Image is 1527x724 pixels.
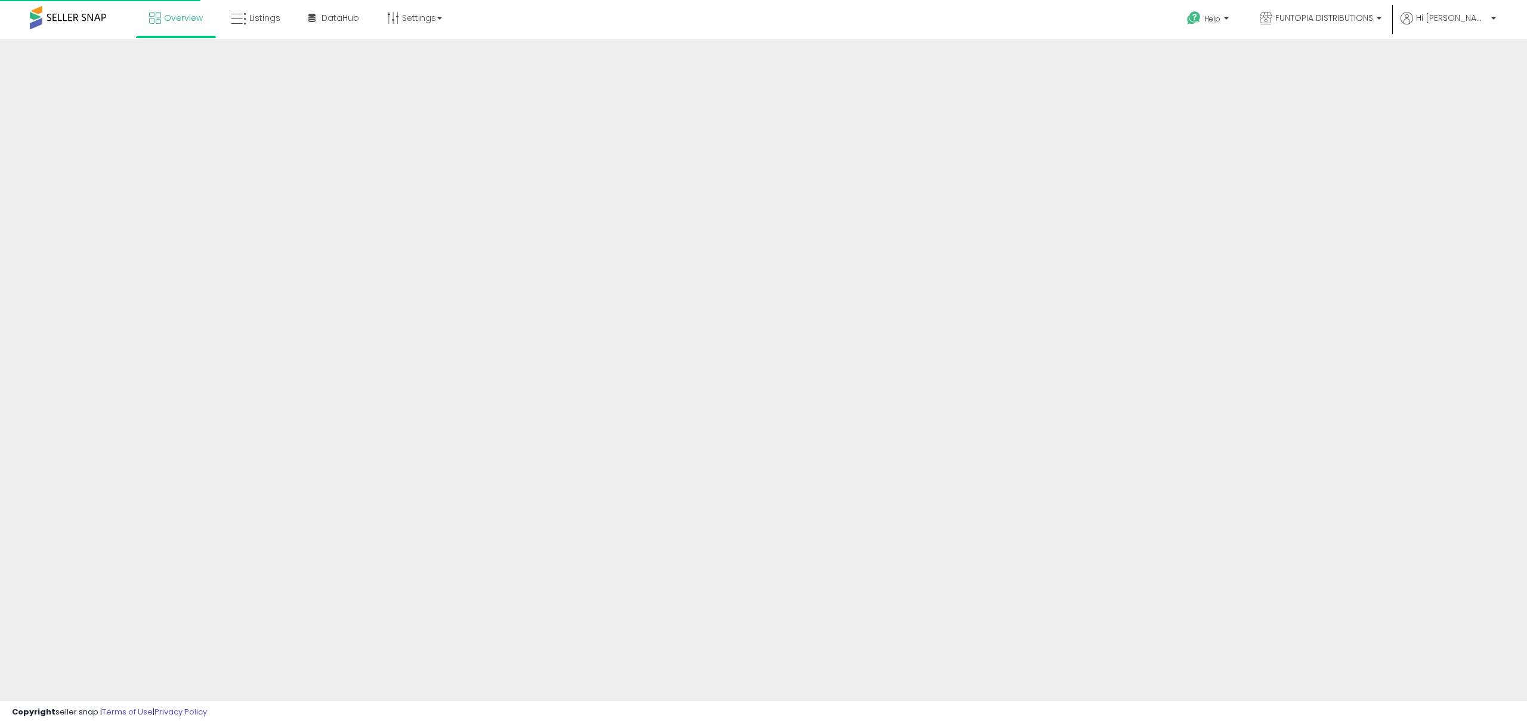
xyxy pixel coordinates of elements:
[164,12,203,24] span: Overview
[1416,12,1488,24] span: Hi [PERSON_NAME]
[1177,2,1241,39] a: Help
[1186,11,1201,26] i: Get Help
[1401,12,1496,39] a: Hi [PERSON_NAME]
[1275,12,1373,24] span: FUNTOPIA DISTRIBUTIONS
[249,12,280,24] span: Listings
[1204,14,1220,24] span: Help
[322,12,359,24] span: DataHub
